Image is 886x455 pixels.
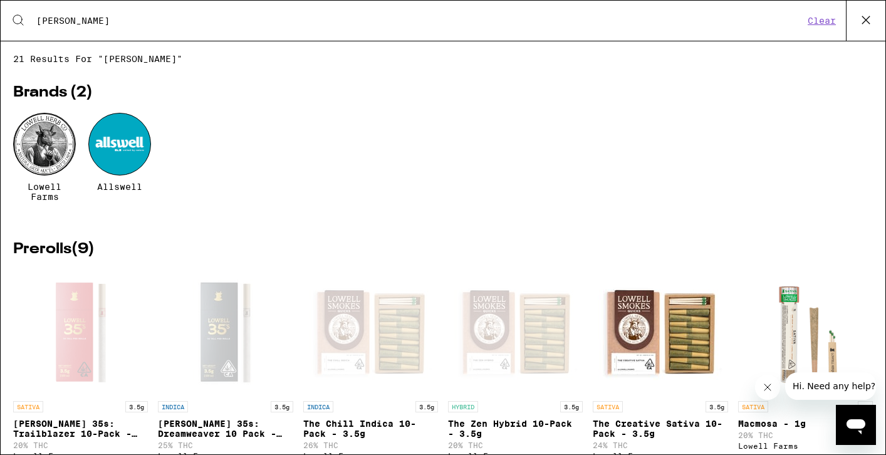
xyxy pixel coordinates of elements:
[13,441,148,449] p: 20% THC
[13,401,43,412] p: SATIVA
[13,85,873,100] h2: Brands ( 2 )
[13,419,148,439] p: [PERSON_NAME] 35s: Trailblazer 10-Pack - 3.5g
[158,401,188,412] p: INDICA
[738,431,873,439] p: 20% THC
[706,401,728,412] p: 3.5g
[97,182,142,192] span: Allswell
[593,419,727,439] p: The Creative Sativa 10-Pack - 3.5g
[560,401,583,412] p: 3.5g
[415,401,438,412] p: 3.5g
[858,401,873,412] p: 1g
[448,441,583,449] p: 20% THC
[36,15,804,26] input: Search for products & categories
[303,441,438,449] p: 26% THC
[836,405,876,445] iframe: Button to launch messaging window
[598,269,723,395] img: Lowell Farms - The Creative Sativa 10-Pack - 3.5g
[158,441,293,449] p: 25% THC
[13,182,76,202] span: Lowell Farms
[755,375,780,400] iframe: Close message
[13,54,873,64] span: 21 results for "[PERSON_NAME]"
[271,401,293,412] p: 3.5g
[125,401,148,412] p: 3.5g
[593,401,623,412] p: SATIVA
[743,269,868,395] img: Lowell Farms - Macmosa - 1g
[738,442,873,450] div: Lowell Farms
[785,372,876,400] iframe: Message from company
[593,441,727,449] p: 24% THC
[448,419,583,439] p: The Zen Hybrid 10-Pack - 3.5g
[158,419,293,439] p: [PERSON_NAME] 35s: Dreamweaver 10 Pack - 3.5g
[303,401,333,412] p: INDICA
[738,401,768,412] p: SATIVA
[804,15,840,26] button: Clear
[738,419,873,429] p: Macmosa - 1g
[13,242,873,257] h2: Prerolls ( 9 )
[448,401,478,412] p: HYBRID
[303,419,438,439] p: The Chill Indica 10-Pack - 3.5g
